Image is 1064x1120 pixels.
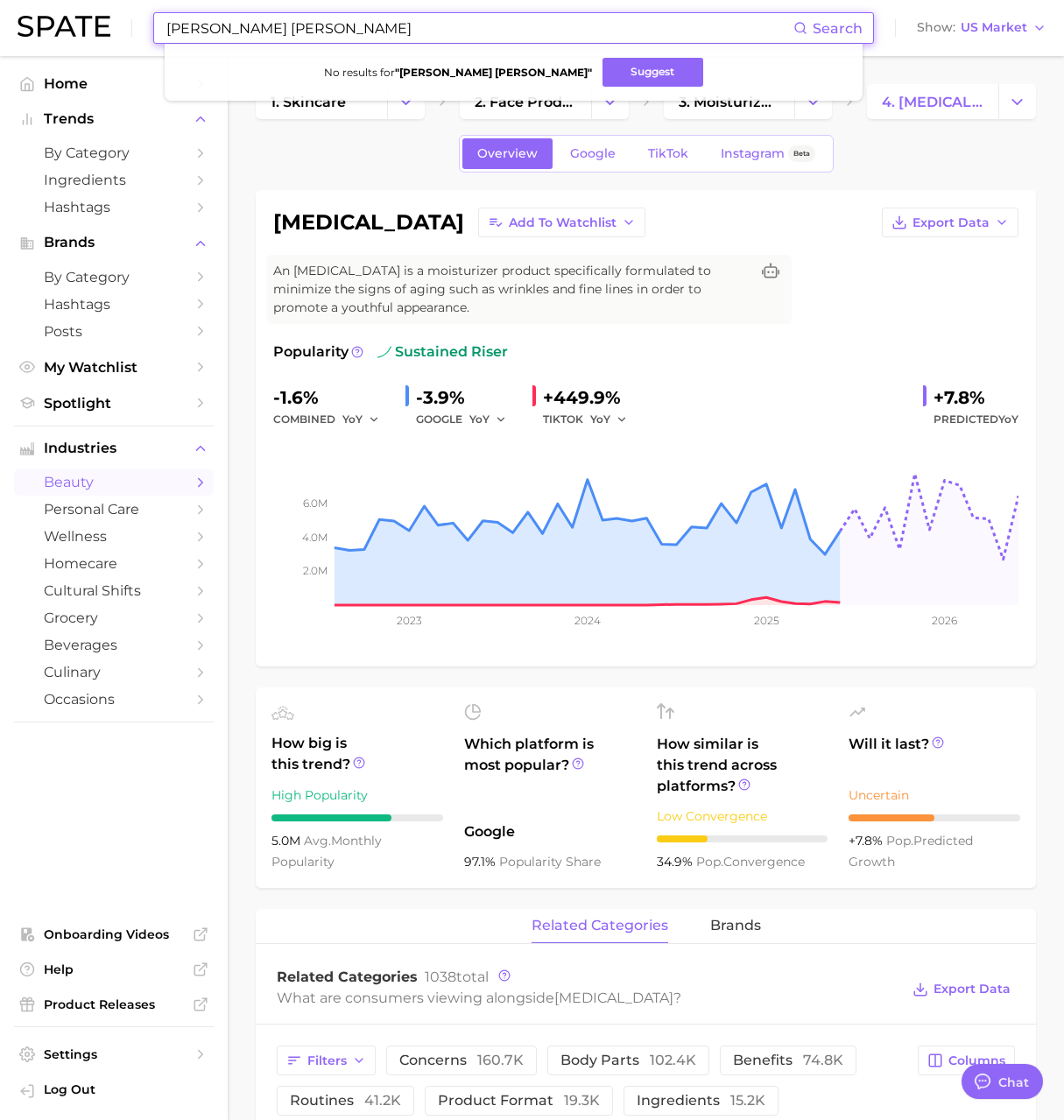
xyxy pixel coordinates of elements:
[590,409,628,430] button: YoY
[44,501,184,518] span: personal care
[932,614,957,627] tspan: 2026
[425,969,456,985] span: 1038
[14,354,214,381] a: My Watchlist
[590,412,610,426] span: YoY
[44,440,184,456] span: Industries
[14,577,214,604] a: cultural shifts
[14,1076,214,1106] a: Log out. Currently logged in with e-mail yumi.toki@spate.nyc.
[532,918,668,933] span: related categories
[387,84,425,119] button: Change Category
[377,345,391,359] img: sustained riser
[342,409,380,430] button: YoY
[849,814,1020,821] div: 5 / 10
[277,969,418,985] span: Related Categories
[460,84,591,119] a: 2. face products
[14,194,214,221] a: Hashtags
[277,1046,376,1075] button: Filters
[14,659,214,686] a: culinary
[271,833,304,849] span: 5.0m
[44,474,184,490] span: beauty
[475,94,576,110] span: 2. face products
[377,342,508,363] span: sustained riser
[14,318,214,345] a: Posts
[464,854,499,870] span: 97.1%
[44,691,184,708] span: occasions
[14,435,214,461] button: Industries
[14,921,214,947] a: Onboarding Videos
[478,208,645,237] button: Add to Watchlist
[44,199,184,215] span: Hashtags
[277,986,899,1010] div: What are consumers viewing alongside ?
[469,412,490,426] span: YoY
[882,94,983,110] span: 4. [MEDICAL_DATA]
[273,384,391,412] div: -1.6%
[416,409,518,430] div: GOOGLE
[273,409,391,430] div: combined
[14,106,214,132] button: Trends
[44,296,184,313] span: Hashtags
[961,23,1027,32] span: US Market
[913,215,990,230] span: Export Data
[14,229,214,256] button: Brands
[14,1041,214,1067] a: Settings
[650,1052,696,1068] span: 102.4k
[271,94,346,110] span: 1. skincare
[44,75,184,92] span: Home
[696,854,805,870] span: convergence
[395,66,592,79] strong: " [PERSON_NAME] [PERSON_NAME] "
[165,13,793,43] input: Search here for a brand, industry, or ingredient
[44,637,184,653] span: beverages
[794,84,832,119] button: Change Category
[462,138,553,169] a: Overview
[44,269,184,285] span: by Category
[564,1092,600,1109] span: 19.3k
[271,785,443,806] div: High Popularity
[509,215,617,230] span: Add to Watchlist
[543,384,639,412] div: +449.9%
[849,785,1020,806] div: Uncertain
[917,23,955,32] span: Show
[602,58,703,87] button: Suggest
[849,833,973,870] span: predicted growth
[273,212,464,233] h1: [MEDICAL_DATA]
[44,235,184,250] span: Brands
[730,1092,765,1109] span: 15.2k
[14,166,214,194] a: Ingredients
[679,94,780,110] span: 3. moisturizer products
[271,833,382,870] span: monthly popularity
[948,1053,1005,1068] span: Columns
[44,1081,200,1097] span: Log Out
[14,264,214,291] a: by Category
[464,821,636,842] span: Google
[44,323,184,340] span: Posts
[44,172,184,188] span: Ingredients
[273,262,750,317] span: An [MEDICAL_DATA] is a moisturizer product specifically formulated to minimize the signs of aging...
[934,409,1018,430] span: Predicted
[342,412,363,426] span: YoY
[324,66,592,79] span: No results for
[44,528,184,545] span: wellness
[469,409,507,430] button: YoY
[908,977,1015,1002] button: Export Data
[44,395,184,412] span: Spotlight
[14,139,214,166] a: by Category
[14,686,214,713] a: occasions
[397,614,422,627] tspan: 2023
[271,733,443,776] span: How big is this trend?
[637,1094,765,1108] span: ingredients
[754,614,779,627] tspan: 2025
[44,111,184,127] span: Trends
[813,20,863,37] span: Search
[543,409,639,430] div: TIKTOK
[934,982,1011,997] span: Export Data
[44,1046,184,1062] span: Settings
[886,833,913,849] abbr: popularity index
[934,384,1018,412] div: +7.8%
[793,146,810,161] span: Beta
[882,208,1018,237] button: Export Data
[44,582,184,599] span: cultural shifts
[657,835,828,842] div: 3 / 10
[44,997,184,1012] span: Product Releases
[998,84,1036,119] button: Change Category
[14,390,214,417] a: Spotlight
